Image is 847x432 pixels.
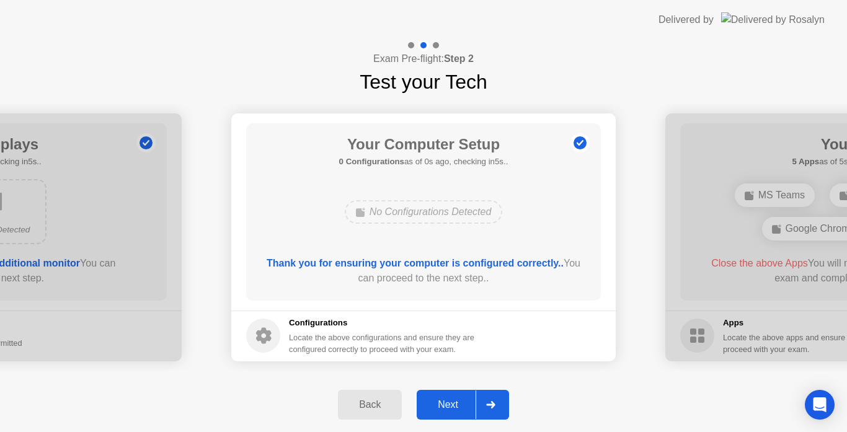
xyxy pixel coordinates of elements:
div: Locate the above configurations and ensure they are configured correctly to proceed with your exam. [289,332,477,355]
div: You can proceed to the next step.. [264,256,583,286]
div: Open Intercom Messenger [805,390,835,420]
div: Back [342,399,398,410]
button: Next [417,390,509,420]
button: Back [338,390,402,420]
b: Step 2 [444,53,474,64]
div: Next [420,399,476,410]
div: No Configurations Detected [345,200,503,224]
h4: Exam Pre-flight: [373,51,474,66]
div: Delivered by [659,12,714,27]
h1: Your Computer Setup [339,133,508,156]
b: 0 Configurations [339,157,404,166]
h5: Configurations [289,317,477,329]
h1: Test your Tech [360,67,487,97]
h5: as of 0s ago, checking in5s.. [339,156,508,168]
b: Thank you for ensuring your computer is configured correctly.. [267,258,564,268]
img: Delivered by Rosalyn [721,12,825,27]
